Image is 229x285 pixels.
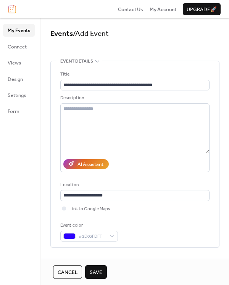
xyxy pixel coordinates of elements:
[60,181,208,189] div: Location
[53,265,82,279] button: Cancel
[73,27,109,41] span: / Add Event
[3,105,35,117] a: Form
[8,27,30,34] span: My Events
[60,222,116,229] div: Event color
[3,40,35,53] a: Connect
[183,3,221,15] button: Upgrade🚀
[3,73,35,85] a: Design
[3,24,35,36] a: My Events
[60,58,93,65] span: Event details
[8,76,23,83] span: Design
[58,269,77,276] span: Cancel
[60,257,93,264] span: Date and time
[90,269,102,276] span: Save
[150,6,176,13] span: My Account
[3,89,35,101] a: Settings
[8,43,27,51] span: Connect
[63,159,109,169] button: AI Assistant
[85,265,107,279] button: Save
[150,5,176,13] a: My Account
[3,56,35,69] a: Views
[118,5,143,13] a: Contact Us
[8,5,16,13] img: logo
[118,6,143,13] span: Contact Us
[8,108,19,115] span: Form
[69,205,110,213] span: Link to Google Maps
[8,59,21,67] span: Views
[60,94,208,102] div: Description
[8,92,26,99] span: Settings
[187,6,217,13] span: Upgrade 🚀
[79,233,106,240] span: #2D03FDFF
[77,161,103,168] div: AI Assistant
[50,27,73,41] a: Events
[60,71,208,78] div: Title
